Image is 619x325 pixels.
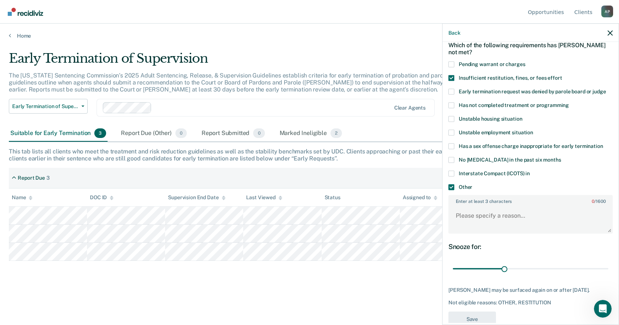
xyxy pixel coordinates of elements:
[592,198,605,204] span: / 1600
[403,194,437,201] div: Assigned to
[90,194,113,201] div: DOC ID
[459,102,569,108] span: Has not completed treatment or programming
[594,300,612,318] iframe: Intercom live chat
[448,299,613,305] div: Not eligible reasons: OTHER, RESTITUTION
[46,175,50,181] div: 3
[448,287,613,293] div: [PERSON_NAME] may be surfaced again on or after [DATE].
[459,88,606,94] span: Early termination request was denied by parole board or judge
[9,125,108,142] div: Suitable for Early Termination
[459,75,562,80] span: Insufficient restitution, fines, or fees effort
[8,8,43,16] img: Recidiviz
[9,72,471,93] p: The [US_STATE] Sentencing Commission’s 2025 Adult Sentencing, Release, & Supervision Guidelines e...
[9,148,610,162] div: This tab lists all clients who meet the treatment and risk reduction guidelines as well as the st...
[448,242,613,250] div: Snooze for:
[459,61,525,67] span: Pending warrant or charges
[9,32,610,39] a: Home
[448,35,613,61] div: Which of the following requirements has [PERSON_NAME] not met?
[459,170,530,176] span: Interstate Compact (ICOTS) in
[12,194,32,201] div: Name
[459,115,522,121] span: Unstable housing situation
[200,125,266,142] div: Report Submitted
[459,156,561,162] span: No [MEDICAL_DATA] in the past six months
[448,30,460,36] button: Back
[94,128,106,138] span: 3
[449,196,612,204] label: Enter at least 3 characters
[592,198,594,204] span: 0
[394,105,426,111] div: Clear agents
[175,128,187,138] span: 0
[601,6,613,17] div: A P
[12,103,78,110] span: Early Termination of Supervision
[459,143,603,149] span: Has a sex offense charge inappropriate for early termination
[253,128,265,138] span: 0
[459,184,472,190] span: Other
[9,51,473,72] div: Early Termination of Supervision
[119,125,188,142] div: Report Due (Other)
[278,125,344,142] div: Marked Ineligible
[18,175,45,181] div: Report Due
[459,129,533,135] span: Unstable employment situation
[246,194,282,201] div: Last Viewed
[168,194,225,201] div: Supervision End Date
[601,6,613,17] button: Profile dropdown button
[331,128,342,138] span: 2
[325,194,340,201] div: Status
